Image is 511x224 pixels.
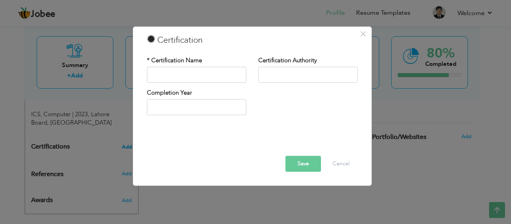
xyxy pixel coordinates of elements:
[147,56,202,65] label: * Certification Name
[360,27,366,41] span: ×
[147,89,192,97] label: Completion Year
[258,56,317,65] label: Certification Authority
[325,156,358,172] button: Cancel
[147,34,358,46] h3: Certification
[357,28,370,40] button: Close
[285,156,321,172] button: Save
